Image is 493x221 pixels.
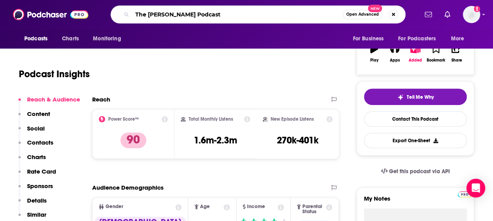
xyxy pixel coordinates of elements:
[405,39,426,67] button: Added
[407,94,434,100] span: Tell Me Why
[364,111,467,127] a: Contact This Podcast
[370,58,378,63] div: Play
[106,204,123,209] span: Gender
[27,168,56,175] p: Rate Card
[27,182,53,190] p: Sponsors
[13,7,88,22] img: Podchaser - Follow, Share and Rate Podcasts
[427,58,445,63] div: Bookmark
[18,96,80,110] button: Reach & Audience
[451,58,462,63] div: Share
[353,33,384,44] span: For Business
[18,125,45,139] button: Social
[189,116,233,122] h2: Total Monthly Listens
[27,96,80,103] p: Reach & Audience
[27,125,45,132] p: Social
[409,58,422,63] div: Added
[92,184,164,191] h2: Audience Demographics
[18,197,47,211] button: Details
[364,195,467,208] label: My Notes
[302,204,325,214] span: Parental Status
[397,94,404,100] img: tell me why sparkle
[27,153,46,161] p: Charts
[347,31,393,46] button: open menu
[384,39,405,67] button: Apps
[87,31,131,46] button: open menu
[364,39,384,67] button: Play
[474,6,480,12] svg: Add a profile image
[132,8,343,21] input: Search podcasts, credits, & more...
[18,139,53,153] button: Contacts
[463,6,480,23] span: Logged in as vjacobi
[368,5,382,12] span: New
[458,190,471,197] a: Pro website
[398,33,436,44] span: For Podcasters
[426,39,446,67] button: Bookmark
[19,31,58,46] button: open menu
[62,33,79,44] span: Charts
[200,204,210,209] span: Age
[364,89,467,105] button: tell me why sparkleTell Me Why
[18,168,56,182] button: Rate Card
[441,8,453,21] a: Show notifications dropdown
[93,33,121,44] span: Monitoring
[451,33,464,44] span: More
[393,31,447,46] button: open menu
[389,168,450,175] span: Get this podcast via API
[111,5,406,24] div: Search podcasts, credits, & more...
[277,134,318,146] h3: 270k-401k
[364,133,467,148] button: Export One-Sheet
[18,182,53,197] button: Sponsors
[466,179,485,197] div: Open Intercom Messenger
[343,10,382,19] button: Open AdvancedNew
[27,110,50,118] p: Content
[57,31,84,46] a: Charts
[458,191,471,197] img: Podchaser Pro
[24,33,47,44] span: Podcasts
[18,153,46,168] button: Charts
[446,31,474,46] button: open menu
[375,162,456,181] a: Get this podcast via API
[27,211,46,218] p: Similar
[92,96,110,103] h2: Reach
[463,6,480,23] img: User Profile
[194,134,237,146] h3: 1.6m-2.3m
[18,110,50,125] button: Content
[390,58,400,63] div: Apps
[446,39,467,67] button: Share
[346,13,379,16] span: Open Advanced
[120,132,146,148] p: 90
[271,116,314,122] h2: New Episode Listens
[108,116,139,122] h2: Power Score™
[247,204,265,209] span: Income
[463,6,480,23] button: Show profile menu
[27,197,47,204] p: Details
[422,8,435,21] a: Show notifications dropdown
[27,139,53,146] p: Contacts
[19,68,90,80] h1: Podcast Insights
